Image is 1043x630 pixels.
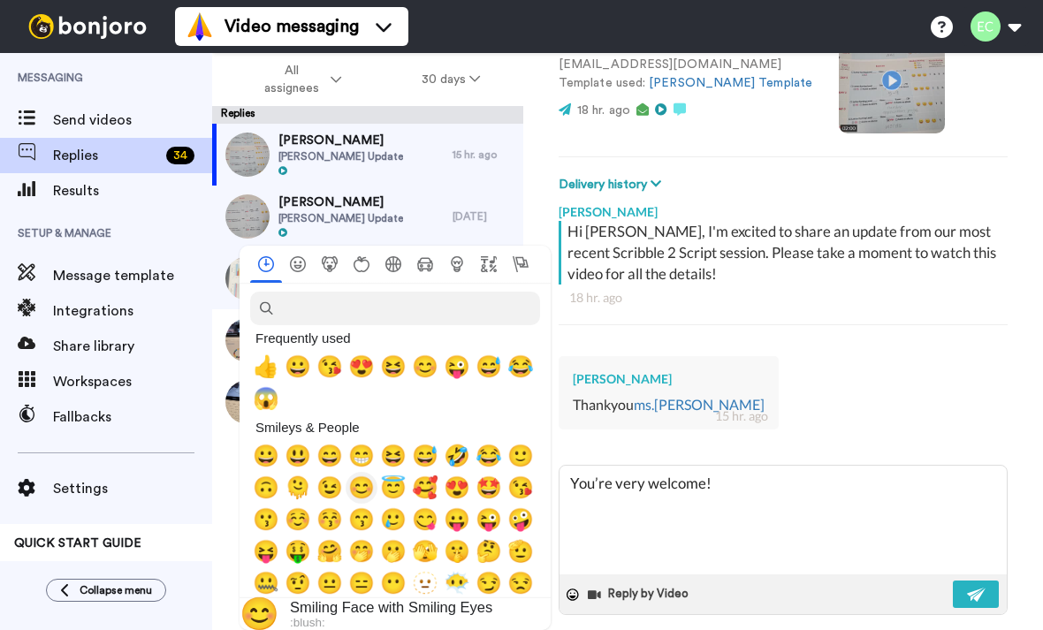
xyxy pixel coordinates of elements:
[212,371,523,433] a: [PERSON_NAME][PERSON_NAME] Update[DATE]
[560,466,1007,574] textarea: You’re very welcome!
[569,289,997,307] div: 18 hr. ago
[559,56,812,93] p: [EMAIL_ADDRESS][DOMAIN_NAME] Template used:
[453,209,514,224] div: [DATE]
[573,370,765,388] div: [PERSON_NAME]
[53,478,212,499] span: Settings
[53,336,212,357] span: Share library
[21,14,154,39] img: bj-logo-header-white.svg
[216,55,382,104] button: All assignees
[225,380,270,424] img: d5dcc8b3-beb1-476c-a849-09b60dd0028e-thumb.jpg
[573,395,765,415] div: Thankyou
[453,148,514,162] div: 15 hr. ago
[212,106,523,124] div: Replies
[382,64,521,95] button: 30 days
[967,588,986,602] img: send-white.svg
[634,396,765,413] a: ms.[PERSON_NAME]
[278,132,403,149] span: [PERSON_NAME]
[212,186,523,247] a: [PERSON_NAME][PERSON_NAME] Update[DATE]
[225,318,270,362] img: b7585e53-de8e-4608-92d0-6d87bdf75ffa-thumb.jpg
[225,194,270,239] img: 45833761-32a9-4837-9e6c-e4e48d3d3e63-thumb.jpg
[53,300,212,322] span: Integrations
[53,145,159,166] span: Replies
[225,14,359,39] span: Video messaging
[53,110,212,131] span: Send videos
[166,147,194,164] div: 34
[225,256,270,300] img: 6dbd2b8b-8a3d-46c1-9c52-d5fb97fb9911-thumb.jpg
[278,194,403,211] span: [PERSON_NAME]
[577,104,630,117] span: 18 hr. ago
[212,247,523,309] a: [PERSON_NAME]Created by [PERSON_NAME][DATE]
[559,175,666,194] button: Delivery history
[53,265,212,286] span: Message template
[586,581,694,608] button: Reply by Video
[567,221,1003,285] div: Hi [PERSON_NAME], I'm excited to share an update from our most recent Scribble 2 Script session. ...
[46,579,166,602] button: Collapse menu
[255,62,327,97] span: All assignees
[186,12,214,41] img: vm-color.svg
[14,537,141,550] span: QUICK START GUIDE
[649,77,812,89] a: [PERSON_NAME] Template
[53,371,212,392] span: Workspaces
[278,211,403,225] span: [PERSON_NAME] Update
[278,149,403,163] span: [PERSON_NAME] Update
[53,406,212,428] span: Fallbacks
[53,180,212,201] span: Results
[715,407,768,425] div: 15 hr. ago
[559,194,1008,221] div: [PERSON_NAME]
[225,133,270,177] img: 88c7e6f0-88f0-424b-b99d-b566cb0a5ab2-thumb.jpg
[80,583,152,597] span: Collapse menu
[212,124,523,186] a: [PERSON_NAME][PERSON_NAME] Update15 hr. ago
[212,309,523,371] a: [PERSON_NAME][PERSON_NAME] Update[DATE]
[14,559,37,573] span: 60%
